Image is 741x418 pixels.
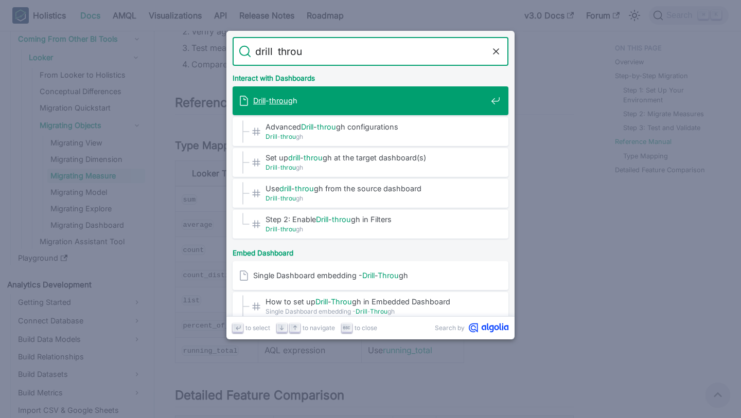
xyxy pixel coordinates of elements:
[251,37,490,66] input: Search docs
[279,184,291,193] mark: drill
[266,297,487,306] span: How to set up - gh in Embedded Dashboard​
[266,162,487,172] span: - gh
[266,122,487,132] span: Advanced - gh configurations​
[233,179,508,208] a: Usedrill-through from the source dashboard​Drill-through
[378,271,399,280] mark: Throu
[435,323,508,333] a: Search byAlgolia
[288,153,300,162] mark: drill
[362,271,375,280] mark: Drill
[280,163,296,171] mark: throu
[253,96,266,105] mark: Drill
[301,122,313,131] mark: Drill
[304,153,323,162] mark: throu
[266,225,277,233] mark: Drill
[234,324,242,332] svg: Enter key
[266,184,487,193] span: Use - gh from the source dashboard​
[280,133,296,140] mark: throu
[245,323,270,333] span: to select
[266,132,487,141] span: - gh
[266,224,487,234] span: - gh
[269,96,288,105] mark: throu
[266,214,487,224] span: Step 2: Enable - gh in Filters​
[332,215,351,224] mark: throu
[266,194,277,202] mark: Drill
[317,122,336,131] mark: throu
[469,323,508,333] svg: Algolia
[233,117,508,146] a: AdvancedDrill-through configurations​Drill-through
[303,323,335,333] span: to navigate
[266,193,487,203] span: - gh
[253,96,487,105] span: - gh
[490,45,502,58] button: Clear the query
[331,297,352,306] mark: Throu
[370,307,387,315] mark: Throu
[315,297,328,306] mark: Drill
[355,323,377,333] span: to close
[233,261,508,290] a: Single Dashboard embedding -Drill-Through
[266,163,277,171] mark: Drill
[280,194,296,202] mark: throu
[231,66,510,86] div: Interact with Dashboards
[295,184,314,193] mark: throu
[253,270,487,280] span: Single Dashboard embedding - - gh
[266,153,487,162] span: Set up - gh at the target dashboard(s)​
[343,324,350,332] svg: Escape key
[233,148,508,177] a: Set updrill-through at the target dashboard(s)​Drill-through
[356,307,367,315] mark: Drill
[316,215,328,224] mark: Drill
[233,210,508,239] a: Step 2: EnableDrill-through in Filters​Drill-through
[280,225,296,233] mark: throu
[231,241,510,261] div: Embed Dashboard
[266,306,487,316] span: Single Dashboard embedding - - gh
[291,324,299,332] svg: Arrow up
[435,323,465,333] span: Search by
[233,86,508,115] a: Drill-through
[266,133,277,140] mark: Drill
[233,292,508,321] a: How to set upDrill-Through in Embedded Dashboard​Single Dashboard embedding -Drill-Through
[278,324,286,332] svg: Arrow down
